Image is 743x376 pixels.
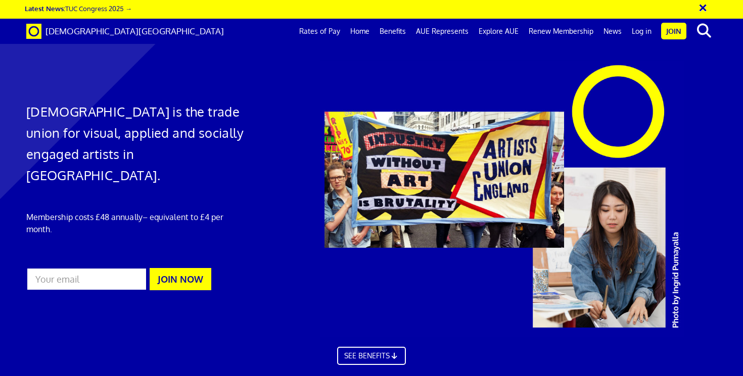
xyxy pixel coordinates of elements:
[688,20,719,41] button: search
[524,19,598,44] a: Renew Membership
[45,26,224,36] span: [DEMOGRAPHIC_DATA][GEOGRAPHIC_DATA]
[661,23,686,39] a: Join
[26,211,247,235] p: Membership costs £48 annually – equivalent to £4 per month.
[26,267,147,291] input: Your email
[337,347,406,365] a: SEE BENEFITS
[474,19,524,44] a: Explore AUE
[150,268,211,290] button: JOIN NOW
[375,19,411,44] a: Benefits
[26,101,247,186] h1: [DEMOGRAPHIC_DATA] is the trade union for visual, applied and socially engaged artists in [GEOGRA...
[25,4,65,13] strong: Latest News:
[25,4,132,13] a: Latest News:TUC Congress 2025 →
[19,19,231,44] a: Brand [DEMOGRAPHIC_DATA][GEOGRAPHIC_DATA]
[345,19,375,44] a: Home
[598,19,627,44] a: News
[627,19,657,44] a: Log in
[411,19,474,44] a: AUE Represents
[294,19,345,44] a: Rates of Pay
